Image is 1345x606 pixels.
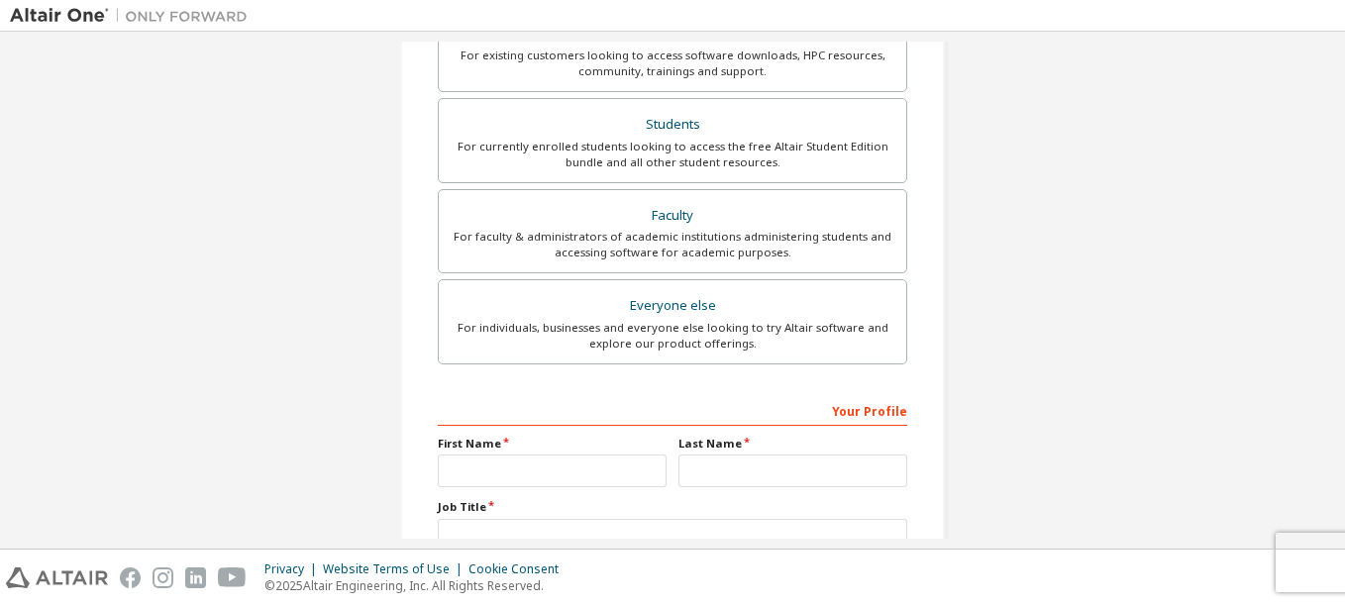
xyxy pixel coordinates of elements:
[451,202,894,230] div: Faculty
[451,48,894,79] div: For existing customers looking to access software downloads, HPC resources, community, trainings ...
[153,567,173,588] img: instagram.svg
[323,561,468,577] div: Website Terms of Use
[438,436,667,452] label: First Name
[10,6,258,26] img: Altair One
[218,567,247,588] img: youtube.svg
[264,577,570,594] p: © 2025 Altair Engineering, Inc. All Rights Reserved.
[451,111,894,139] div: Students
[6,567,108,588] img: altair_logo.svg
[120,567,141,588] img: facebook.svg
[185,567,206,588] img: linkedin.svg
[451,292,894,320] div: Everyone else
[451,139,894,170] div: For currently enrolled students looking to access the free Altair Student Edition bundle and all ...
[451,229,894,260] div: For faculty & administrators of academic institutions administering students and accessing softwa...
[468,561,570,577] div: Cookie Consent
[264,561,323,577] div: Privacy
[438,499,907,515] label: Job Title
[678,436,907,452] label: Last Name
[451,320,894,352] div: For individuals, businesses and everyone else looking to try Altair software and explore our prod...
[438,394,907,426] div: Your Profile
